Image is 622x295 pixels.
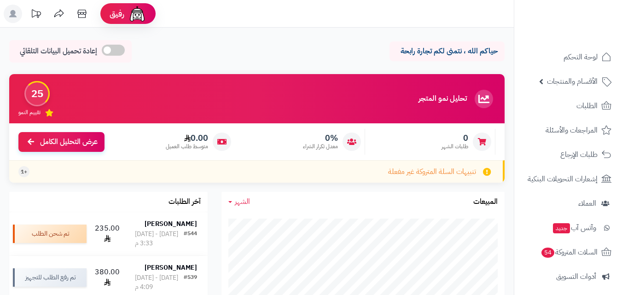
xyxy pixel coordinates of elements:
[145,263,197,272] strong: [PERSON_NAME]
[303,143,338,150] span: معدل تكرار الشراء
[184,273,197,292] div: #539
[520,168,616,190] a: إشعارات التحويلات البنكية
[228,197,250,207] a: الشهر
[396,46,498,57] p: حياكم الله ، نتمنى لكم تجارة رابحة
[520,46,616,68] a: لوحة التحكم
[520,266,616,288] a: أدوات التسويق
[166,143,208,150] span: متوسط طلب العميل
[473,198,498,206] h3: المبيعات
[13,268,87,287] div: تم رفع الطلب للتجهيز
[24,5,47,25] a: تحديثات المنصة
[40,137,98,147] span: عرض التحليل الكامل
[128,5,146,23] img: ai-face.png
[166,133,208,143] span: 0.00
[145,219,197,229] strong: [PERSON_NAME]
[560,148,598,161] span: طلبات الإرجاع
[21,168,27,176] span: +1
[184,230,197,248] div: #544
[419,95,467,103] h3: تحليل نمو المتجر
[18,109,41,116] span: تقييم النمو
[13,225,87,243] div: تم شحن الطلب
[520,241,616,263] a: السلات المتروكة54
[235,196,250,207] span: الشهر
[576,99,598,112] span: الطلبات
[528,173,598,185] span: إشعارات التحويلات البنكية
[442,133,468,143] span: 0
[546,124,598,137] span: المراجعات والأسئلة
[169,198,201,206] h3: آخر الطلبات
[442,143,468,150] span: طلبات الشهر
[564,51,598,64] span: لوحة التحكم
[520,192,616,214] a: العملاء
[110,8,124,19] span: رفيق
[520,144,616,166] a: طلبات الإرجاع
[541,248,555,258] span: 54
[20,46,97,57] span: إعادة تحميل البيانات التلقائي
[520,119,616,141] a: المراجعات والأسئلة
[520,95,616,117] a: الطلبات
[578,197,596,210] span: العملاء
[520,217,616,239] a: وآتس آبجديد
[135,230,184,248] div: [DATE] - [DATE] 3:33 م
[556,270,596,283] span: أدوات التسويق
[547,75,598,88] span: الأقسام والمنتجات
[541,246,598,259] span: السلات المتروكة
[553,223,570,233] span: جديد
[18,132,105,152] a: عرض التحليل الكامل
[552,221,596,234] span: وآتس آب
[559,22,613,41] img: logo-2.png
[135,273,184,292] div: [DATE] - [DATE] 4:09 م
[303,133,338,143] span: 0%
[90,212,124,255] td: 235.00
[388,167,476,177] span: تنبيهات السلة المتروكة غير مفعلة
